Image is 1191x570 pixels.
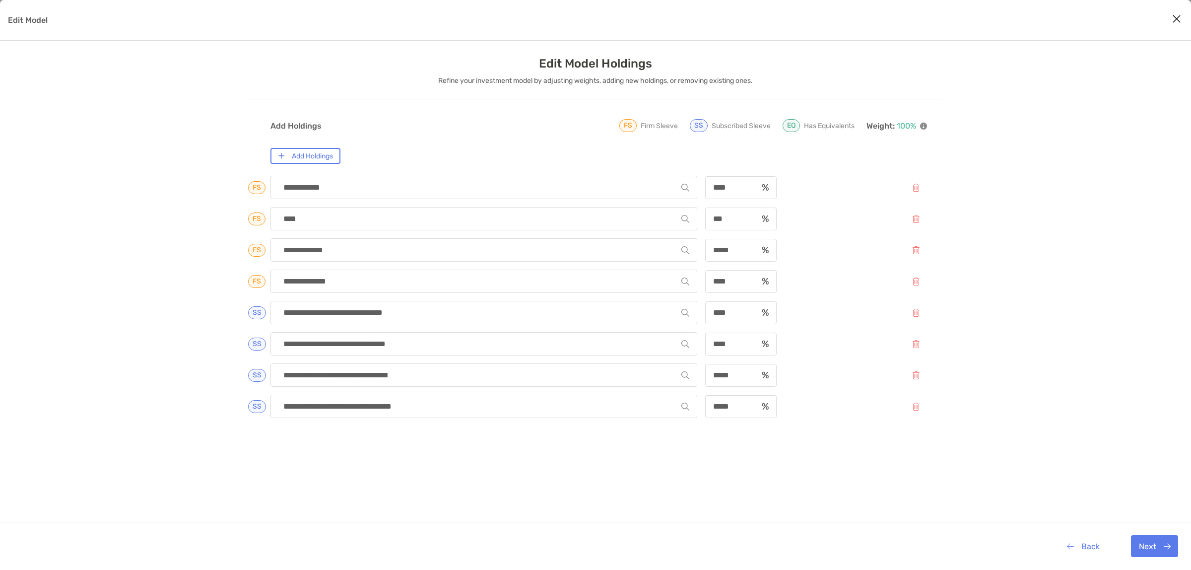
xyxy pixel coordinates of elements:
[8,14,48,26] p: Edit Model
[762,246,769,254] img: input icon
[762,340,769,348] img: input icon
[253,403,262,410] p: SS
[438,74,753,87] p: Refine your investment model by adjusting weights, adding new holdings, or removing existing ones.
[681,403,689,411] img: Search Icon
[712,120,771,132] p: Subscribed Sleeve
[762,309,769,316] img: input icon
[253,372,262,379] p: SS
[1131,535,1178,557] button: Next
[270,148,340,164] button: Add Holdings
[787,122,795,129] p: EQ
[253,247,261,254] p: FS
[681,371,689,379] img: Search Icon
[253,184,261,191] p: FS
[539,57,652,71] h3: Edit Model Holdings
[270,120,322,132] p: Add Holdings
[624,122,632,129] p: FS
[1059,535,1107,557] button: Back
[681,340,689,348] img: Search Icon
[762,403,769,410] img: input icon
[681,309,689,317] img: Search Icon
[866,120,927,132] p: Weight:
[253,341,262,348] p: SS
[253,215,261,222] p: FS
[253,278,261,285] p: FS
[681,184,689,192] img: Search Icon
[681,278,689,285] img: Search Icon
[762,371,769,379] img: input icon
[1169,12,1184,27] button: Close modal
[641,120,678,132] p: Firm Sleeve
[681,246,689,254] img: Search Icon
[253,309,262,316] p: SS
[762,278,769,285] img: input icon
[804,120,855,132] p: Has Equivalents
[762,215,769,222] img: input icon
[694,122,703,129] p: SS
[762,184,769,191] img: input icon
[681,215,689,223] img: Search Icon
[897,121,916,131] span: 100 %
